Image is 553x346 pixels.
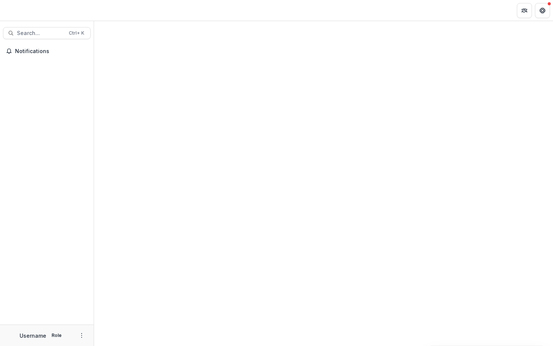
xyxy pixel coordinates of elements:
p: Role [49,332,64,339]
button: Search... [3,27,91,39]
span: Search... [17,30,64,37]
button: Get Help [535,3,550,18]
div: Ctrl + K [67,29,86,37]
span: Notifications [15,48,88,55]
button: More [77,331,86,340]
button: Partners [517,3,532,18]
p: Username [20,332,46,340]
button: Notifications [3,45,91,57]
